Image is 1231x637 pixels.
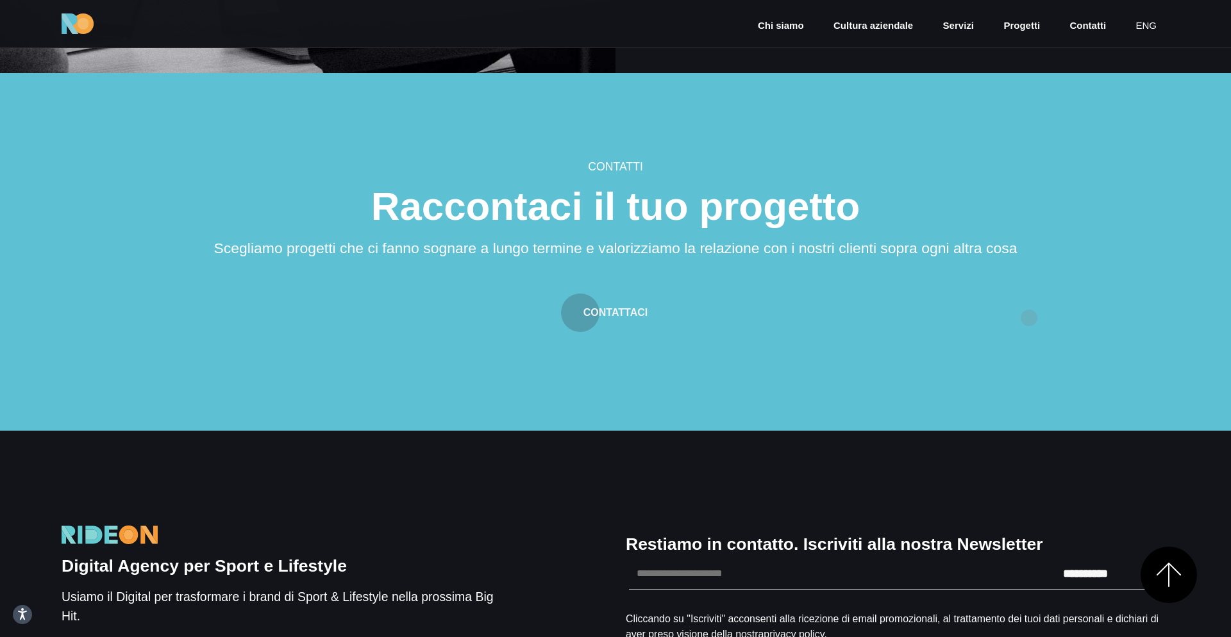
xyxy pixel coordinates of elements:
img: Ride On Agency Logo [62,13,94,34]
a: Contatti [1068,19,1107,33]
h2: Raccontaci il tuo progetto [190,186,1041,226]
h5: Restiamo in contatto. Iscriviti alla nostra Newsletter [626,534,1169,555]
a: Progetti [1002,19,1041,33]
img: Logo [62,525,158,544]
p: Usiamo il Digital per trasformare i brand di Sport & Lifestyle nella prossima Big Hit. [62,588,511,625]
h6: Contatti [190,158,1041,175]
p: Scegliamo progetti che ci fanno sognare a lungo termine e valorizziamo la relazione con i nostri ... [190,237,1041,259]
a: Servizi [942,19,975,33]
button: Contattaci [561,294,670,332]
a: Cultura aziendale [832,19,914,33]
a: Chi siamo [757,19,805,33]
a: eng [1134,19,1158,33]
a: Contattaci [561,302,670,319]
h5: Digital Agency per Sport e Lifestyle [62,556,511,577]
